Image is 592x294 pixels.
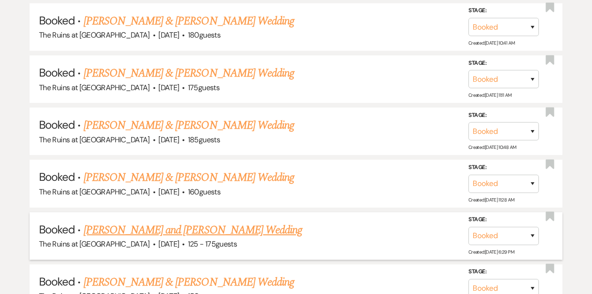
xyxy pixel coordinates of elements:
label: Stage: [468,58,539,69]
span: The Ruins at [GEOGRAPHIC_DATA] [39,239,150,249]
a: [PERSON_NAME] & [PERSON_NAME] Wedding [84,13,294,30]
a: [PERSON_NAME] & [PERSON_NAME] Wedding [84,117,294,134]
span: Created: [DATE] 11:28 AM [468,197,514,203]
span: Booked [39,65,75,80]
span: Booked [39,170,75,184]
span: The Ruins at [GEOGRAPHIC_DATA] [39,187,150,197]
span: [DATE] [158,187,179,197]
label: Stage: [468,6,539,16]
span: Created: [DATE] 6:29 PM [468,249,514,255]
a: [PERSON_NAME] & [PERSON_NAME] Wedding [84,274,294,291]
a: [PERSON_NAME] & [PERSON_NAME] Wedding [84,65,294,82]
span: Booked [39,222,75,237]
span: Created: [DATE] 10:48 AM [468,144,516,150]
span: 175 guests [188,83,219,93]
a: [PERSON_NAME] & [PERSON_NAME] Wedding [84,169,294,186]
span: The Ruins at [GEOGRAPHIC_DATA] [39,83,150,93]
span: The Ruins at [GEOGRAPHIC_DATA] [39,30,150,40]
span: The Ruins at [GEOGRAPHIC_DATA] [39,135,150,145]
label: Stage: [468,110,539,121]
span: Created: [DATE] 11:11 AM [468,92,511,98]
span: 160 guests [188,187,220,197]
label: Stage: [468,215,539,225]
span: [DATE] [158,135,179,145]
span: Booked [39,13,75,28]
span: [DATE] [158,30,179,40]
span: 125 - 175 guests [188,239,237,249]
span: 185 guests [188,135,220,145]
label: Stage: [468,162,539,173]
span: [DATE] [158,83,179,93]
span: Created: [DATE] 10:41 AM [468,40,514,46]
label: Stage: [468,267,539,277]
span: 180 guests [188,30,220,40]
span: [DATE] [158,239,179,249]
span: Booked [39,274,75,289]
a: [PERSON_NAME] and [PERSON_NAME] Wedding [84,222,303,239]
span: Booked [39,117,75,132]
